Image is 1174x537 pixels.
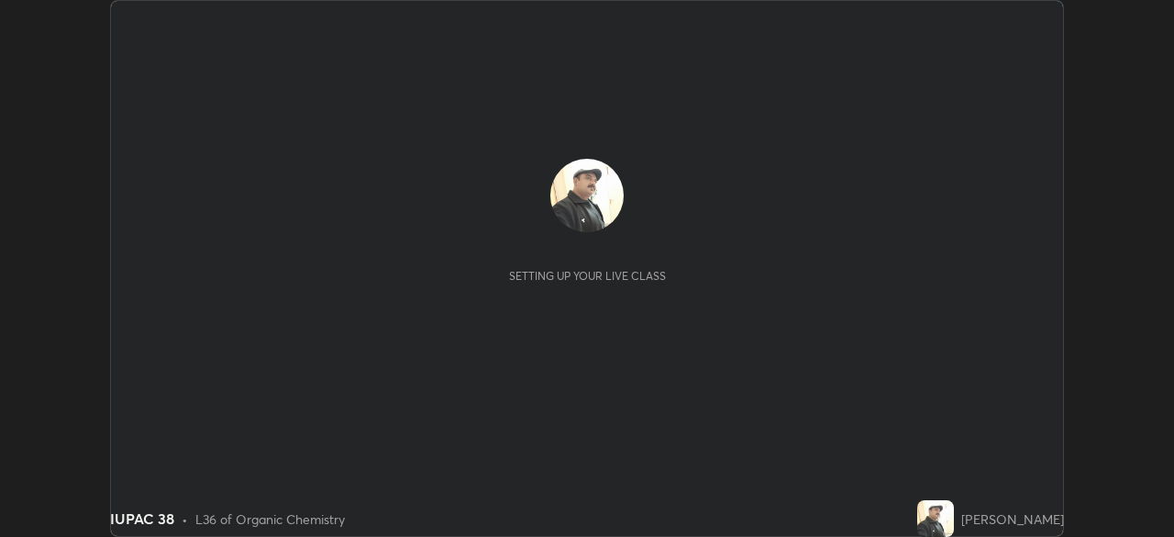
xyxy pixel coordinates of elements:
[110,508,174,530] div: IUPAC 38
[195,509,345,529] div: L36 of Organic Chemistry
[961,509,1064,529] div: [PERSON_NAME]
[182,509,188,529] div: •
[550,159,624,232] img: 8789f57d21a94de8b089b2eaa565dc50.jpg
[917,500,954,537] img: 8789f57d21a94de8b089b2eaa565dc50.jpg
[509,269,666,283] div: Setting up your live class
